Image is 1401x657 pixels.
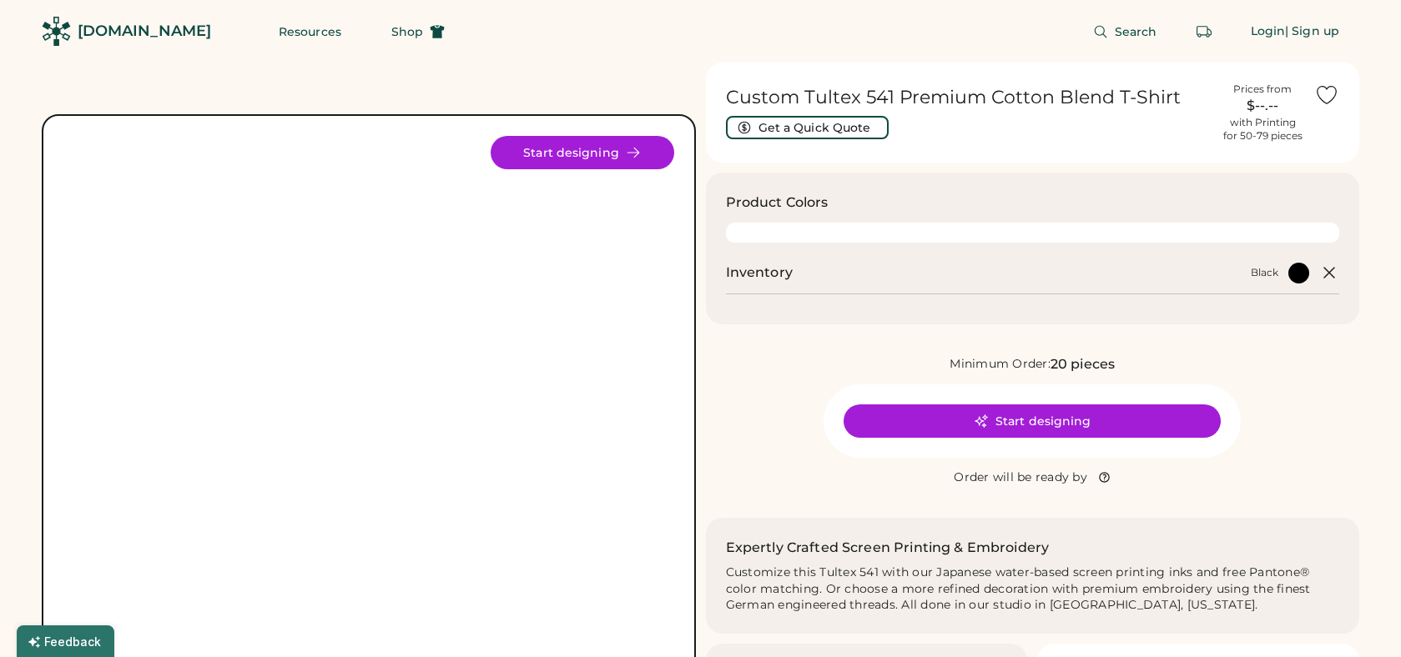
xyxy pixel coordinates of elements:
h2: Inventory [726,263,793,283]
button: Retrieve an order [1187,15,1221,48]
div: $--.-- [1221,96,1304,116]
div: Customize this Tultex 541 with our Japanese water-based screen printing inks and free Pantone® co... [726,564,1340,614]
div: with Printing for 50-79 pieces [1223,116,1303,143]
h2: Expertly Crafted Screen Printing & Embroidery [726,538,1050,558]
button: Search [1073,15,1177,48]
button: Start designing [844,404,1221,438]
img: Rendered Logo - Screens [42,17,71,46]
h1: Custom Tultex 541 Premium Cotton Blend T-Shirt [726,86,1212,109]
button: Shop [371,15,465,48]
div: Black [1251,266,1278,279]
button: Start designing [491,136,674,169]
div: | Sign up [1285,23,1339,40]
div: Order will be ready by [954,469,1087,486]
div: Minimum Order: [950,356,1051,373]
h3: Product Colors [726,193,829,213]
span: Search [1115,26,1157,38]
div: Login [1251,23,1286,40]
span: Shop [391,26,423,38]
button: Get a Quick Quote [726,116,889,139]
div: Prices from [1233,83,1292,96]
button: Resources [259,15,361,48]
div: 20 pieces [1051,354,1115,374]
div: [DOMAIN_NAME] [78,21,211,42]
